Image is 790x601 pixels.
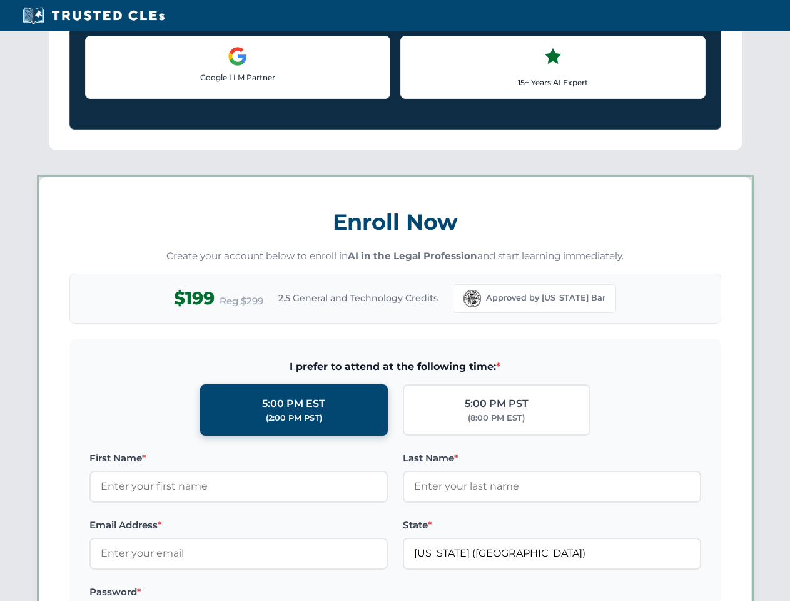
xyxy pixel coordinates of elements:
label: State [403,518,701,533]
h3: Enroll Now [69,202,721,242]
p: Create your account below to enroll in and start learning immediately. [69,249,721,264]
input: Enter your first name [89,471,388,502]
p: 15+ Years AI Expert [411,76,695,88]
input: Enter your email [89,538,388,569]
span: $199 [174,284,215,312]
div: 5:00 PM PST [465,396,529,412]
span: Reg $299 [220,294,263,309]
input: Florida (FL) [403,538,701,569]
span: Approved by [US_STATE] Bar [486,292,605,304]
label: First Name [89,451,388,466]
span: I prefer to attend at the following time: [89,359,701,375]
span: 2.5 General and Technology Credits [278,291,438,305]
strong: AI in the Legal Profession [348,250,477,262]
input: Enter your last name [403,471,701,502]
img: Google [228,46,248,66]
label: Email Address [89,518,388,533]
label: Password [89,585,388,600]
img: Trusted CLEs [19,6,168,25]
div: (8:00 PM EST) [468,412,525,424]
p: Google LLM Partner [96,71,380,83]
div: (2:00 PM PST) [266,412,322,424]
div: 5:00 PM EST [262,396,325,412]
img: Florida Bar [463,290,481,307]
label: Last Name [403,451,701,466]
